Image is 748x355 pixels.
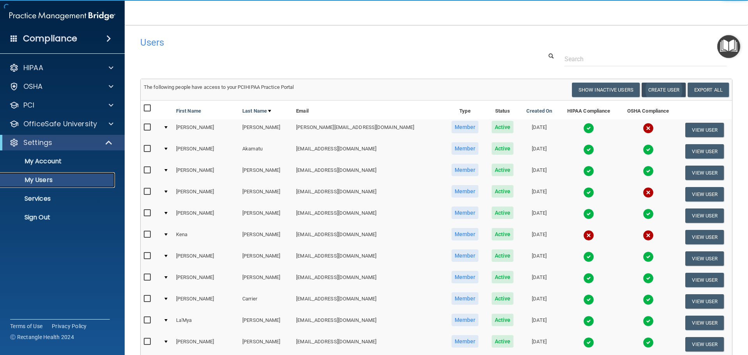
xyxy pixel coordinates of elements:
span: Member [452,335,479,348]
td: [EMAIL_ADDRESS][DOMAIN_NAME] [293,312,445,334]
button: Open Resource Center [717,35,740,58]
span: Member [452,164,479,176]
button: View User [685,144,724,159]
p: HIPAA [23,63,43,72]
th: OSHA Compliance [619,101,677,119]
span: Member [452,185,479,198]
span: Active [492,271,514,283]
img: tick.e7d51cea.svg [583,251,594,262]
td: [EMAIL_ADDRESS][DOMAIN_NAME] [293,334,445,355]
img: tick.e7d51cea.svg [583,273,594,284]
input: Search [565,52,727,66]
img: tick.e7d51cea.svg [643,273,654,284]
td: [DATE] [520,162,559,184]
td: [PERSON_NAME] [173,291,239,312]
td: [EMAIL_ADDRESS][DOMAIN_NAME] [293,248,445,269]
button: View User [685,251,724,266]
span: Member [452,142,479,155]
td: [DATE] [520,269,559,291]
img: tick.e7d51cea.svg [583,208,594,219]
td: [PERSON_NAME] [239,334,293,355]
span: Active [492,314,514,326]
span: Active [492,121,514,133]
img: tick.e7d51cea.svg [583,316,594,327]
img: tick.e7d51cea.svg [583,166,594,177]
td: [DATE] [520,334,559,355]
p: Sign Out [5,214,111,221]
button: View User [685,166,724,180]
h4: Compliance [23,33,77,44]
button: View User [685,123,724,137]
p: OSHA [23,82,43,91]
span: Active [492,164,514,176]
span: Active [492,249,514,262]
a: Settings [9,138,113,147]
button: View User [685,187,724,201]
td: [PERSON_NAME] [173,334,239,355]
td: [PERSON_NAME] [239,119,293,141]
span: Active [492,292,514,305]
a: Privacy Policy [52,322,87,330]
td: [DATE] [520,141,559,162]
span: Member [452,121,479,133]
img: cross.ca9f0e7f.svg [643,123,654,134]
td: [PERSON_NAME] [173,205,239,226]
span: The following people have access to your PCIHIPAA Practice Portal [144,84,294,90]
a: OSHA [9,82,113,91]
th: Email [293,101,445,119]
td: [PERSON_NAME] [173,119,239,141]
img: tick.e7d51cea.svg [643,294,654,305]
th: Status [485,101,520,119]
img: tick.e7d51cea.svg [583,294,594,305]
img: tick.e7d51cea.svg [583,144,594,155]
p: My Account [5,157,111,165]
td: [PERSON_NAME] [239,205,293,226]
td: [PERSON_NAME] [239,162,293,184]
button: View User [685,230,724,244]
a: HIPAA [9,63,113,72]
span: Active [492,335,514,348]
a: Export All [688,83,729,97]
td: [PERSON_NAME] [173,162,239,184]
p: My Users [5,176,111,184]
button: View User [685,208,724,223]
span: Ⓒ Rectangle Health 2024 [10,333,74,341]
td: [PERSON_NAME] [173,248,239,269]
img: tick.e7d51cea.svg [643,251,654,262]
td: [DATE] [520,291,559,312]
td: [PERSON_NAME] [239,312,293,334]
span: Active [492,207,514,219]
img: tick.e7d51cea.svg [643,144,654,155]
th: Type [445,101,485,119]
td: [PERSON_NAME] [239,226,293,248]
p: PCI [23,101,34,110]
a: First Name [176,106,201,116]
img: tick.e7d51cea.svg [643,208,654,219]
button: View User [685,337,724,351]
span: Member [452,292,479,305]
img: tick.e7d51cea.svg [643,337,654,348]
img: PMB logo [9,8,115,24]
h4: Users [140,37,481,48]
td: La'Mya [173,312,239,334]
td: [PERSON_NAME] [239,184,293,205]
button: Create User [642,83,686,97]
a: Last Name [242,106,271,116]
p: Services [5,195,111,203]
td: [EMAIL_ADDRESS][DOMAIN_NAME] [293,205,445,226]
td: [DATE] [520,312,559,334]
td: [DATE] [520,226,559,248]
span: Member [452,314,479,326]
td: [PERSON_NAME] [173,184,239,205]
td: [PERSON_NAME] [173,269,239,291]
a: Terms of Use [10,322,42,330]
span: Member [452,249,479,262]
img: cross.ca9f0e7f.svg [643,187,654,198]
span: Member [452,207,479,219]
td: [EMAIL_ADDRESS][DOMAIN_NAME] [293,291,445,312]
td: [DATE] [520,248,559,269]
img: cross.ca9f0e7f.svg [643,230,654,241]
a: Created On [526,106,552,116]
span: Member [452,271,479,283]
th: HIPAA Compliance [559,101,619,119]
